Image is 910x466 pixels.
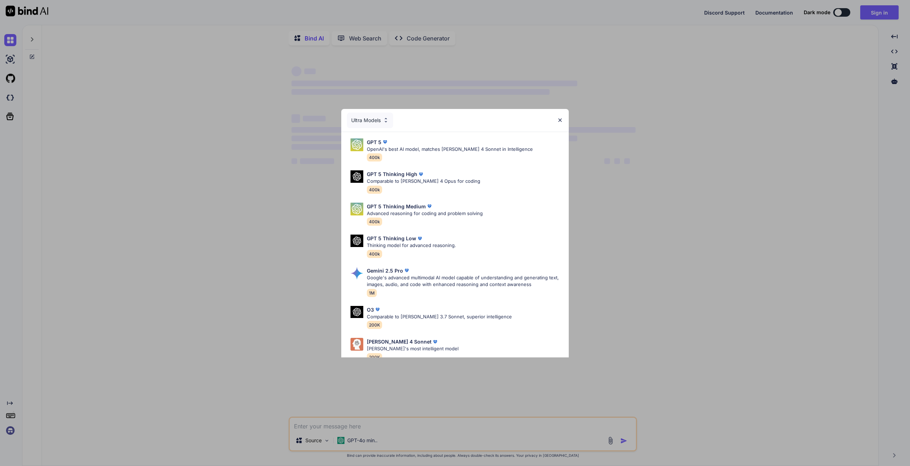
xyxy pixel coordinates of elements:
span: 200K [367,353,382,361]
p: Comparable to [PERSON_NAME] 3.7 Sonnet, superior intelligence [367,313,512,320]
img: Pick Models [383,117,389,123]
div: Ultra Models [347,113,393,128]
p: GPT 5 Thinking Medium [367,203,426,210]
img: premium [416,235,423,242]
p: Advanced reasoning for coding and problem solving [367,210,483,217]
img: premium [426,203,433,210]
span: 400k [367,218,382,226]
img: Pick Models [350,267,363,280]
p: Gemini 2.5 Pro [367,267,403,274]
img: Pick Models [350,203,363,215]
p: GPT 5 Thinking High [367,170,417,178]
p: Comparable to [PERSON_NAME] 4 Opus for coding [367,178,480,185]
p: Thinking model for advanced reasoning. [367,242,456,249]
span: 400k [367,186,382,194]
p: OpenAI's best AI model, matches [PERSON_NAME] 4 Sonnet in Intelligence [367,146,533,153]
img: premium [432,338,439,345]
img: Pick Models [350,338,363,351]
span: 200K [367,321,382,329]
p: Google's advanced multimodal AI model capable of understanding and generating text, images, audio... [367,274,563,288]
p: [PERSON_NAME] 4 Sonnet [367,338,432,345]
img: Pick Models [350,235,363,247]
p: GPT 5 Thinking Low [367,235,416,242]
img: premium [417,171,424,178]
span: 400k [367,250,382,258]
span: 1M [367,289,377,297]
span: 400k [367,153,382,161]
img: premium [374,306,381,313]
img: close [557,117,563,123]
img: Pick Models [350,306,363,318]
p: O3 [367,306,374,313]
p: [PERSON_NAME]'s most intelligent model [367,345,459,352]
img: premium [381,138,389,146]
p: GPT 5 [367,138,381,146]
img: premium [403,267,410,274]
img: Pick Models [350,170,363,183]
img: Pick Models [350,138,363,151]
